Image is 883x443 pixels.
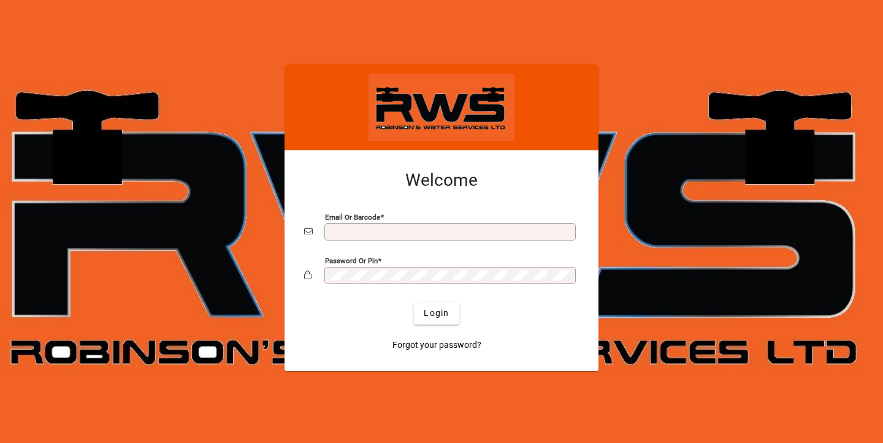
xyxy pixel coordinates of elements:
[388,334,486,356] a: Forgot your password?
[392,339,481,352] span: Forgot your password?
[414,302,459,325] button: Login
[304,170,579,191] h2: Welcome
[424,307,449,320] span: Login
[325,212,380,221] mat-label: Email or Barcode
[325,256,378,264] mat-label: Password or Pin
